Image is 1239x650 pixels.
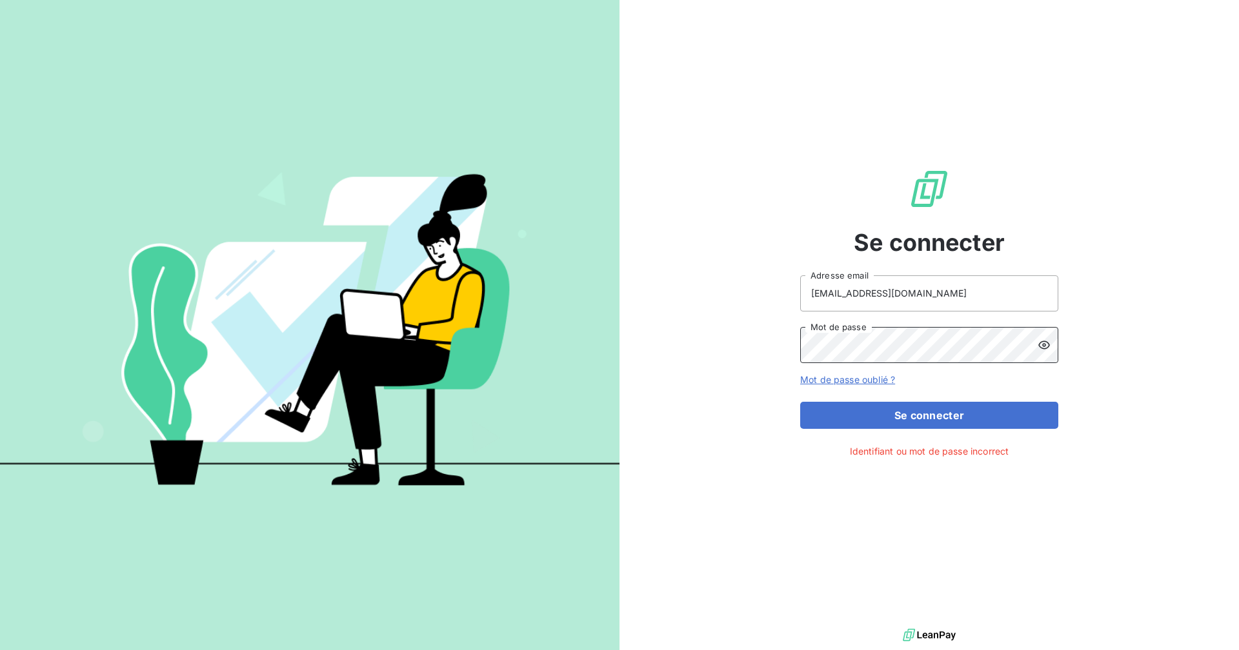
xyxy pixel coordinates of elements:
[909,168,950,210] img: Logo LeanPay
[903,625,956,645] img: logo
[850,444,1009,458] span: Identifiant ou mot de passe incorrect
[800,402,1058,429] button: Se connecter
[800,275,1058,311] input: placeholder
[800,374,895,385] a: Mot de passe oublié ?
[854,225,1005,260] span: Se connecter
